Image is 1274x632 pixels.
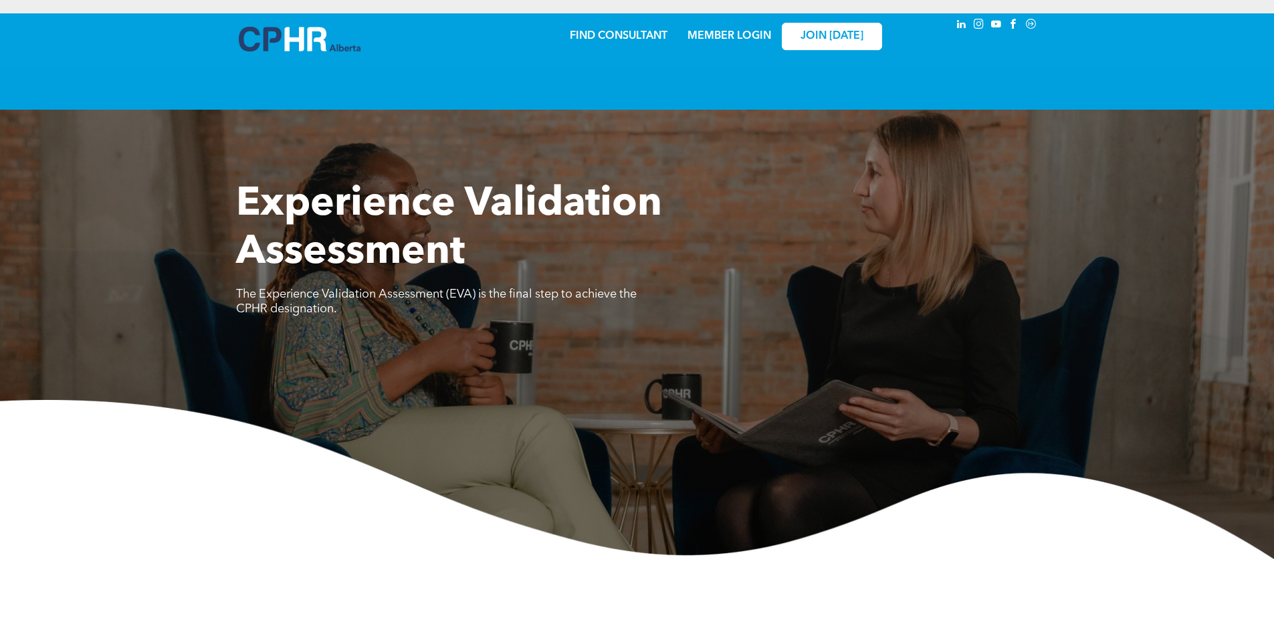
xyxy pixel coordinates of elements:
a: youtube [989,17,1004,35]
a: FIND CONSULTANT [570,31,667,41]
a: instagram [972,17,986,35]
a: linkedin [954,17,969,35]
a: facebook [1006,17,1021,35]
a: MEMBER LOGIN [687,31,771,41]
span: The Experience Validation Assessment (EVA) is the final step to achieve the CPHR designation. [236,288,637,315]
span: JOIN [DATE] [801,30,863,43]
a: Social network [1024,17,1039,35]
span: Experience Validation Assessment [236,185,662,273]
img: A blue and white logo for cp alberta [239,27,360,51]
a: JOIN [DATE] [782,23,882,50]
